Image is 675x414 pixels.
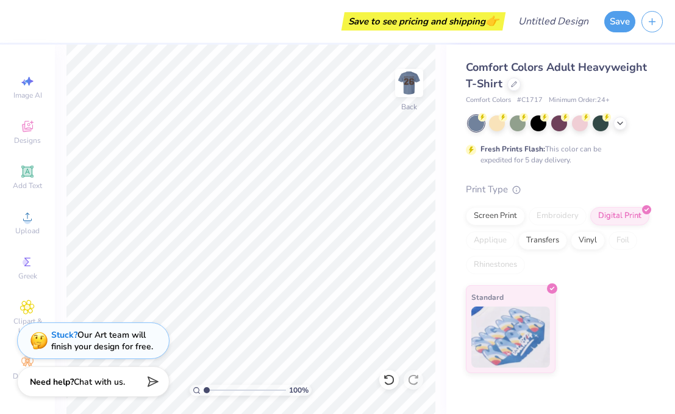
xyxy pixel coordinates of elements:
span: 100 % [289,385,309,396]
img: Back [397,71,421,95]
div: Transfers [518,231,567,250]
div: Digital Print [590,207,649,225]
span: Image AI [13,90,42,100]
span: Standard [471,291,504,303]
strong: Need help? [30,376,74,388]
span: Comfort Colors [466,95,511,106]
span: Greek [18,271,37,281]
span: Designs [14,136,41,145]
div: Save to see pricing and shipping [345,12,502,31]
div: Our Art team will finish your design for free. [51,329,153,352]
div: Screen Print [466,207,525,225]
span: Chat with us. [74,376,125,388]
div: This color can be expedited for 5 day delivery. [480,143,630,165]
div: Embroidery [529,207,587,225]
span: # C1717 [517,95,543,106]
img: Standard [471,307,550,368]
strong: Fresh Prints Flash: [480,144,545,154]
div: Back [401,101,417,112]
span: Minimum Order: 24 + [549,95,610,106]
div: Vinyl [571,231,605,250]
span: Decorate [13,371,42,381]
input: Untitled Design [509,9,598,34]
div: Print Type [466,183,651,197]
span: Add Text [13,181,42,191]
div: Rhinestones [466,256,525,274]
span: Upload [15,226,40,236]
div: Foil [609,231,637,250]
div: Applique [466,231,515,250]
span: Comfort Colors Adult Heavyweight T-Shirt [466,60,647,91]
span: Clipart & logos [6,316,49,336]
span: 👉 [485,13,499,28]
button: Save [604,11,635,32]
strong: Stuck? [51,329,77,341]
